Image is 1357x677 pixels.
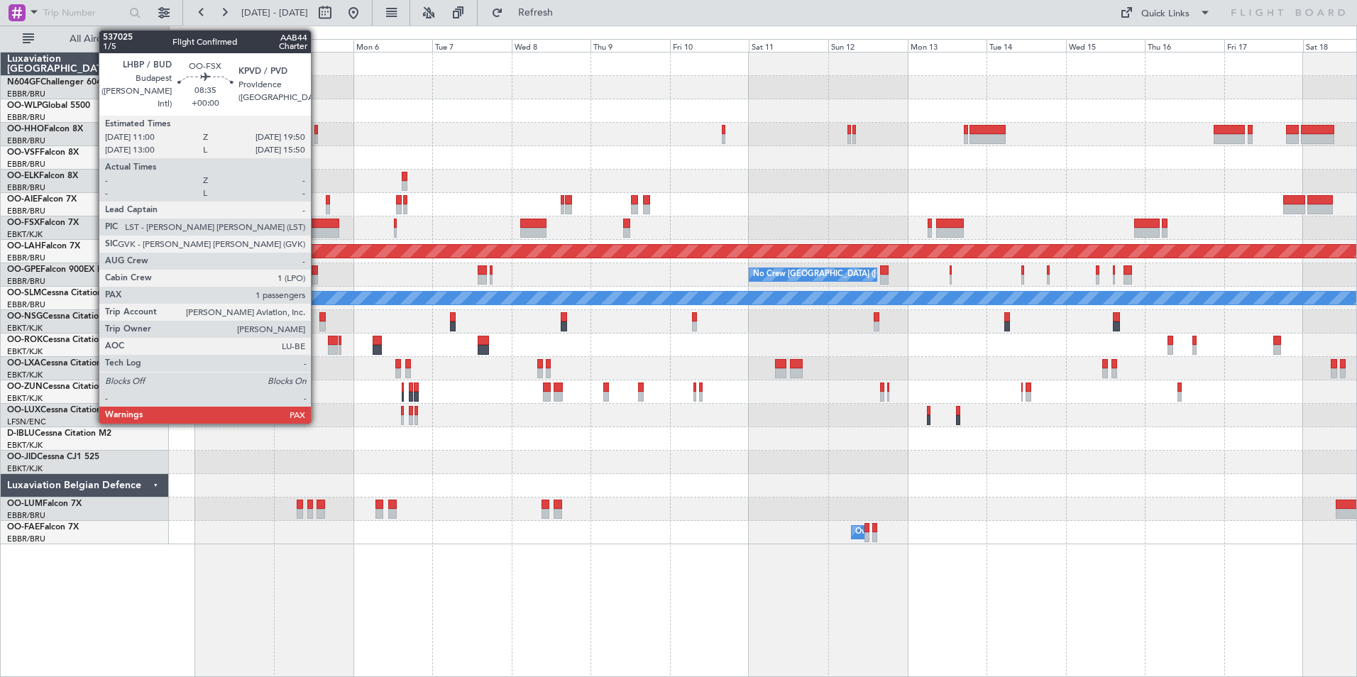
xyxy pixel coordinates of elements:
div: Owner Melsbroek Air Base [855,522,952,543]
span: OO-WLP [7,101,42,110]
a: OO-LUXCessna Citation CJ4 [7,406,119,414]
span: OO-VSF [7,148,40,157]
span: OO-LXA [7,359,40,368]
div: Tue 7 [432,39,512,52]
span: [DATE] - [DATE] [241,6,308,19]
div: Mon 13 [908,39,987,52]
button: Refresh [485,1,570,24]
span: OO-LUM [7,500,43,508]
a: EBKT/KJK [7,440,43,451]
a: N604GFChallenger 604 [7,78,101,87]
div: Sat 11 [749,39,828,52]
span: OO-HHO [7,125,44,133]
div: Thu 16 [1145,39,1224,52]
a: EBBR/BRU [7,112,45,123]
span: OO-FSX [7,219,40,227]
span: OO-GPE [7,265,40,274]
a: OO-WLPGlobal 5500 [7,101,90,110]
a: EBKT/KJK [7,393,43,404]
div: Mon 6 [353,39,433,52]
span: OO-SLM [7,289,41,297]
span: OO-ELK [7,172,39,180]
a: OO-LAHFalcon 7X [7,242,80,251]
a: EBKT/KJK [7,323,43,334]
a: EBBR/BRU [7,276,45,287]
span: D-IBLU [7,429,35,438]
button: All Aircraft [16,28,154,50]
span: OO-ROK [7,336,43,344]
div: Tue 14 [987,39,1066,52]
div: Sun 5 [274,39,353,52]
a: OO-FSXFalcon 7X [7,219,79,227]
a: EBBR/BRU [7,534,45,544]
a: OO-SLMCessna Citation XLS [7,289,120,297]
a: OO-LUMFalcon 7X [7,500,82,508]
a: OO-AIEFalcon 7X [7,195,77,204]
a: OO-JIDCessna CJ1 525 [7,453,99,461]
a: EBKT/KJK [7,463,43,474]
a: OO-HHOFalcon 8X [7,125,83,133]
a: EBBR/BRU [7,253,45,263]
span: OO-LAH [7,242,41,251]
a: OO-VSFFalcon 8X [7,148,79,157]
span: OO-FAE [7,523,40,532]
a: EBKT/KJK [7,370,43,380]
div: [DATE] [172,28,196,40]
div: Sat 4 [195,39,275,52]
a: EBBR/BRU [7,182,45,193]
a: EBBR/BRU [7,89,45,99]
span: N604GF [7,78,40,87]
div: Wed 8 [512,39,591,52]
div: Fri 17 [1224,39,1304,52]
a: EBBR/BRU [7,299,45,310]
span: Refresh [506,8,566,18]
div: Sun 12 [828,39,908,52]
a: OO-LXACessna Citation CJ4 [7,359,119,368]
a: OO-ROKCessna Citation CJ4 [7,336,121,344]
a: EBBR/BRU [7,206,45,216]
div: Fri 10 [670,39,749,52]
a: OO-ELKFalcon 8X [7,172,78,180]
a: OO-FAEFalcon 7X [7,523,79,532]
a: EBKT/KJK [7,346,43,357]
span: OO-AIE [7,195,38,204]
div: Thu 9 [590,39,670,52]
a: D-IBLUCessna Citation M2 [7,429,111,438]
div: Wed 15 [1066,39,1146,52]
a: EBBR/BRU [7,136,45,146]
a: EBBR/BRU [7,510,45,521]
span: OO-ZUN [7,382,43,391]
span: OO-LUX [7,406,40,414]
a: OO-ZUNCessna Citation CJ4 [7,382,121,391]
button: Quick Links [1113,1,1218,24]
span: All Aircraft [37,34,150,44]
span: OO-NSG [7,312,43,321]
a: EBBR/BRU [7,159,45,170]
div: Quick Links [1141,7,1190,21]
div: No Crew [GEOGRAPHIC_DATA] ([GEOGRAPHIC_DATA] National) [753,264,991,285]
a: EBKT/KJK [7,229,43,240]
input: Trip Number [43,2,125,23]
a: OO-NSGCessna Citation CJ4 [7,312,121,321]
a: LFSN/ENC [7,417,46,427]
a: OO-GPEFalcon 900EX EASy II [7,265,125,274]
span: OO-JID [7,453,37,461]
